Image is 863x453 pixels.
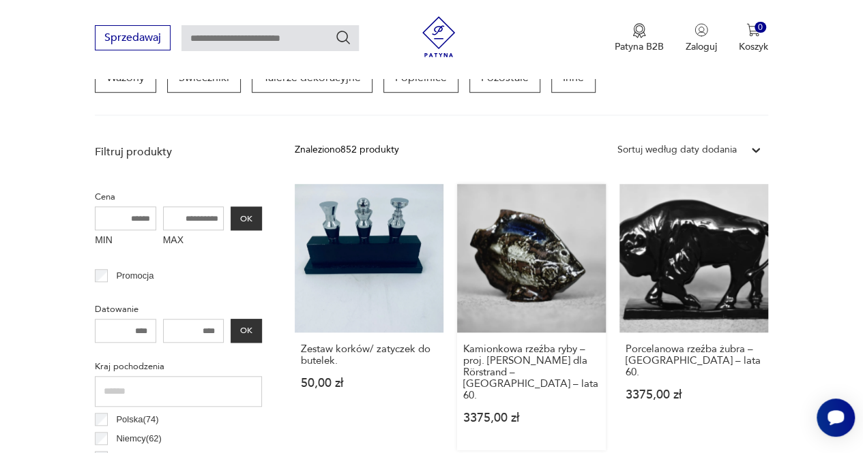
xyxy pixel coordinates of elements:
p: 3375,00 zł [626,389,762,401]
p: Filtruj produkty [95,144,262,159]
a: Sprzedawaj [95,34,171,44]
p: Patyna B2B [615,40,664,53]
h3: Porcelanowa rzeźba żubra – [GEOGRAPHIC_DATA] – lata 60. [626,343,762,378]
label: MAX [163,230,224,252]
button: Zaloguj [686,23,717,53]
div: Znaleziono 852 produkty [295,142,399,157]
p: Cena [95,189,262,204]
a: Kamionkowa rzeźba ryby – proj. Carl-Harry Stålhane dla Rörstrand – Szwecja – lata 60.Kamionkowa r... [457,184,606,450]
iframe: Smartsupp widget button [817,399,855,437]
div: 0 [755,22,766,33]
a: Porcelanowa rzeźba żubra – Skandynawia – lata 60.Porcelanowa rzeźba żubra – [GEOGRAPHIC_DATA] – l... [619,184,768,450]
p: Koszyk [739,40,768,53]
img: Patyna - sklep z meblami i dekoracjami vintage [418,16,459,57]
a: Zestaw korków/ zatyczek do butelek.Zestaw korków/ zatyczek do butelek.50,00 zł [295,184,443,450]
button: OK [231,319,262,343]
button: 0Koszyk [739,23,768,53]
img: Ikona medalu [632,23,646,38]
h3: Kamionkowa rzeźba ryby – proj. [PERSON_NAME] dla Rörstrand – [GEOGRAPHIC_DATA] – lata 60. [463,343,600,401]
p: Kraj pochodzenia [95,359,262,374]
p: Polska ( 74 ) [116,412,158,427]
p: Niemcy ( 62 ) [116,431,162,446]
button: Sprzedawaj [95,25,171,50]
img: Ikona koszyka [746,23,760,37]
img: Ikonka użytkownika [694,23,708,37]
h3: Zestaw korków/ zatyczek do butelek. [301,343,437,366]
p: 50,00 zł [301,377,437,389]
p: 3375,00 zł [463,412,600,424]
label: MIN [95,230,156,252]
div: Sortuj według daty dodania [617,142,737,157]
a: Ikona medaluPatyna B2B [615,23,664,53]
p: Promocja [116,268,153,283]
button: Patyna B2B [615,23,664,53]
button: Szukaj [335,29,351,46]
button: OK [231,206,262,230]
p: Zaloguj [686,40,717,53]
p: Datowanie [95,302,262,317]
